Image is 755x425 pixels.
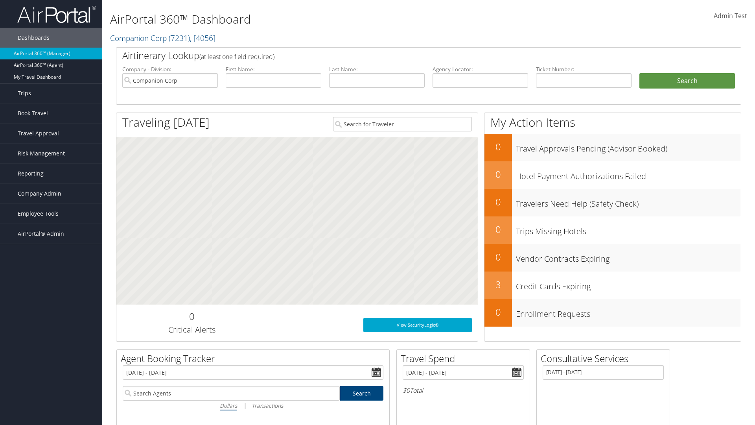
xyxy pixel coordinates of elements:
[484,114,741,131] h1: My Action Items
[363,318,472,332] a: View SecurityLogic®
[18,164,44,183] span: Reporting
[484,305,512,319] h2: 0
[484,223,512,236] h2: 0
[18,103,48,123] span: Book Travel
[484,216,741,244] a: 0Trips Missing Hotels
[190,33,215,43] span: , [ 4056 ]
[516,277,741,292] h3: Credit Cards Expiring
[484,278,512,291] h2: 3
[484,189,741,216] a: 0Travelers Need Help (Safety Check)
[18,184,61,203] span: Company Admin
[484,161,741,189] a: 0Hotel Payment Authorizations Failed
[403,386,524,395] h6: Total
[18,28,50,48] span: Dashboards
[123,386,340,401] input: Search Agents
[484,244,741,272] a: 0Vendor Contracts Expiring
[18,204,59,224] span: Employee Tools
[220,402,237,409] i: Dollars
[18,124,59,143] span: Travel Approval
[433,65,528,73] label: Agency Locator:
[484,134,741,161] a: 0Travel Approvals Pending (Advisor Booked)
[541,352,670,365] h2: Consultative Services
[110,33,215,43] a: Companion Corp
[18,224,64,244] span: AirPortal® Admin
[714,11,747,20] span: Admin Test
[252,402,283,409] i: Transactions
[122,49,683,62] h2: Airtinerary Lookup
[484,195,512,209] h2: 0
[18,144,65,163] span: Risk Management
[403,386,410,395] span: $0
[639,73,735,89] button: Search
[536,65,632,73] label: Ticket Number:
[401,352,530,365] h2: Travel Spend
[516,249,741,264] h3: Vendor Contracts Expiring
[516,139,741,154] h3: Travel Approvals Pending (Advisor Booked)
[484,140,512,153] h2: 0
[169,33,190,43] span: ( 7231 )
[122,324,261,335] h3: Critical Alerts
[122,65,218,73] label: Company - Division:
[484,299,741,327] a: 0Enrollment Requests
[123,401,383,410] div: |
[121,352,389,365] h2: Agent Booking Tracker
[516,305,741,320] h3: Enrollment Requests
[122,114,210,131] h1: Traveling [DATE]
[226,65,321,73] label: First Name:
[714,4,747,28] a: Admin Test
[516,167,741,182] h3: Hotel Payment Authorizations Failed
[329,65,425,73] label: Last Name:
[110,11,535,28] h1: AirPortal 360™ Dashboard
[333,117,472,131] input: Search for Traveler
[516,222,741,237] h3: Trips Missing Hotels
[17,5,96,24] img: airportal-logo.png
[484,250,512,264] h2: 0
[199,52,274,61] span: (at least one field required)
[484,272,741,299] a: 3Credit Cards Expiring
[340,386,384,401] a: Search
[122,310,261,323] h2: 0
[18,83,31,103] span: Trips
[484,168,512,181] h2: 0
[516,194,741,209] h3: Travelers Need Help (Safety Check)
